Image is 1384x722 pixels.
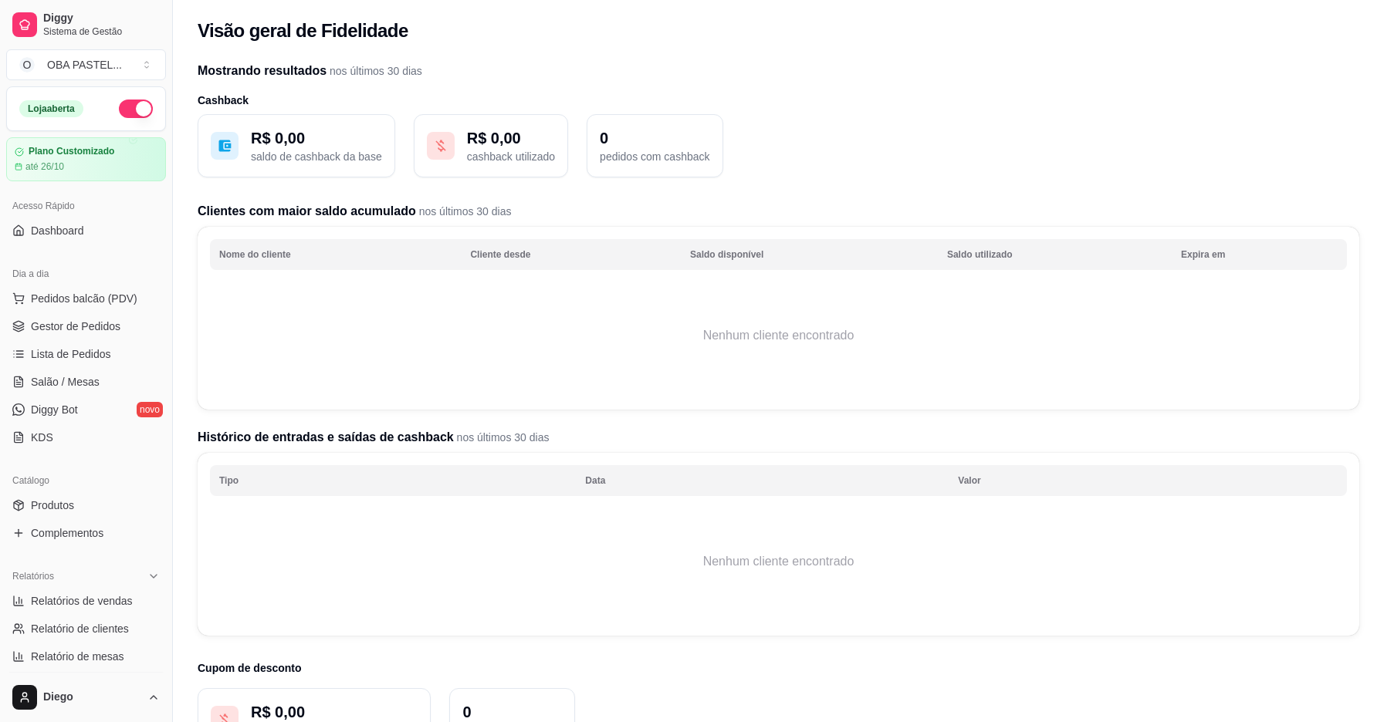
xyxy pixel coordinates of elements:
th: Data [576,465,949,496]
span: Relatório de clientes [31,621,129,636]
h3: Cupom de desconto [198,660,1359,676]
article: até 26/10 [25,160,64,173]
span: nos últimos 30 dias [416,205,512,218]
span: nos últimos 30 dias [454,431,550,444]
span: Dashboard [31,223,84,238]
button: Select a team [6,49,166,80]
td: Nenhum cliente encontrado [210,500,1347,623]
p: R$ 0,00 [467,127,555,149]
h3: Cashback [198,93,1359,108]
span: Complementos [31,525,103,541]
p: R$ 0,00 [251,127,382,149]
h2: Histórico de entradas e saídas de cashback [198,428,1359,447]
a: Relatório de mesas [6,644,166,669]
div: Dia a dia [6,261,166,286]
span: Sistema de Gestão [43,25,160,38]
span: Diggy Bot [31,402,78,417]
button: Pedidos balcão (PDV) [6,286,166,311]
a: Diggy Botnovo [6,397,166,422]
a: Dashboard [6,218,166,243]
span: Pedidos balcão (PDV) [31,291,137,306]
span: O [19,57,35,73]
p: saldo de cashback da base [251,149,382,164]
th: Tipo [210,465,576,496]
p: 0 [600,127,709,149]
a: Relatórios de vendas [6,589,166,613]
span: Salão / Mesas [31,374,100,390]
button: Diego [6,679,166,716]
a: Relatório de fidelidadenovo [6,672,166,697]
span: Produtos [31,498,74,513]
div: Catálogo [6,468,166,493]
td: Nenhum cliente encontrado [210,274,1347,397]
span: nos últimos 30 dias [327,65,422,77]
span: Lista de Pedidos [31,346,111,362]
article: Plano Customizado [29,146,114,157]
div: Loja aberta [19,100,83,117]
span: Relatórios [12,570,54,582]
div: Acesso Rápido [6,194,166,218]
span: Relatório de mesas [31,649,124,664]
th: Saldo utilizado [938,239,1172,270]
button: R$ 0,00cashback utilizado [414,114,568,177]
h2: Visão geral de Fidelidade [198,19,408,43]
div: OBA PASTEL ... [47,57,122,73]
a: Relatório de clientes [6,616,166,641]
span: Gestor de Pedidos [31,319,120,334]
h2: Clientes com maior saldo acumulado [198,202,1359,221]
a: Gestor de Pedidos [6,314,166,339]
a: Produtos [6,493,166,518]
span: KDS [31,430,53,445]
th: Expira em [1172,239,1347,270]
a: Plano Customizadoaté 26/10 [6,137,166,181]
a: DiggySistema de Gestão [6,6,166,43]
a: KDS [6,425,166,450]
h2: Mostrando resultados [198,62,1359,80]
th: Saldo disponível [681,239,938,270]
span: Diego [43,690,141,704]
th: Valor [949,465,1347,496]
a: Salão / Mesas [6,369,166,394]
button: Alterar Status [119,100,153,118]
span: Diggy [43,12,160,25]
span: Relatórios de vendas [31,593,133,609]
th: Cliente desde [461,239,681,270]
p: cashback utilizado [467,149,555,164]
a: Lista de Pedidos [6,342,166,366]
th: Nome do cliente [210,239,461,270]
a: Complementos [6,521,166,545]
p: pedidos com cashback [600,149,709,164]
